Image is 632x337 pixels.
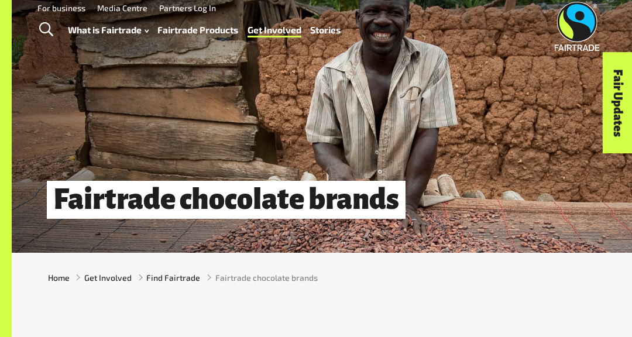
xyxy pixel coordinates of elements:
[47,181,406,219] h1: Fairtrade chocolate brands
[48,271,70,284] a: Home
[248,22,301,38] a: Get Involved
[146,271,200,284] a: Find Fairtrade
[159,3,216,13] a: Partners Log In
[97,3,147,13] a: Media Centre
[157,22,238,38] a: Fairtrade Products
[215,271,318,284] span: Fairtrade chocolate brands
[37,3,85,13] a: For business
[554,2,599,51] img: Fairtrade Australia New Zealand logo
[84,271,132,284] a: Get Involved
[310,22,341,38] a: Stories
[68,22,149,38] a: What is Fairtrade
[32,15,60,44] a: Toggle Search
